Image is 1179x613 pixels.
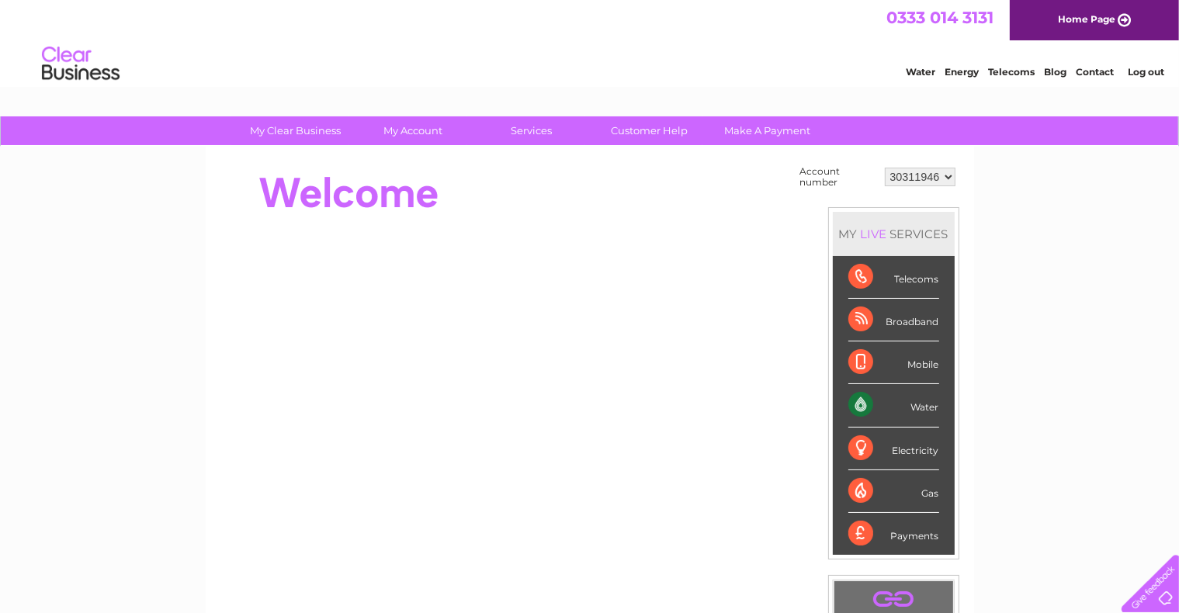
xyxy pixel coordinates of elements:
[858,227,890,241] div: LIVE
[848,513,939,555] div: Payments
[41,40,120,88] img: logo.png
[1044,66,1066,78] a: Blog
[467,116,595,145] a: Services
[231,116,359,145] a: My Clear Business
[848,384,939,427] div: Water
[988,66,1035,78] a: Telecoms
[848,470,939,513] div: Gas
[906,66,935,78] a: Water
[224,9,957,75] div: Clear Business is a trading name of Verastar Limited (registered in [GEOGRAPHIC_DATA] No. 3667643...
[833,212,955,256] div: MY SERVICES
[1128,66,1164,78] a: Log out
[848,341,939,384] div: Mobile
[703,116,831,145] a: Make A Payment
[886,8,993,27] a: 0333 014 3131
[349,116,477,145] a: My Account
[838,585,949,612] a: .
[848,428,939,470] div: Electricity
[848,256,939,299] div: Telecoms
[585,116,713,145] a: Customer Help
[848,299,939,341] div: Broadband
[1076,66,1114,78] a: Contact
[796,162,881,192] td: Account number
[945,66,979,78] a: Energy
